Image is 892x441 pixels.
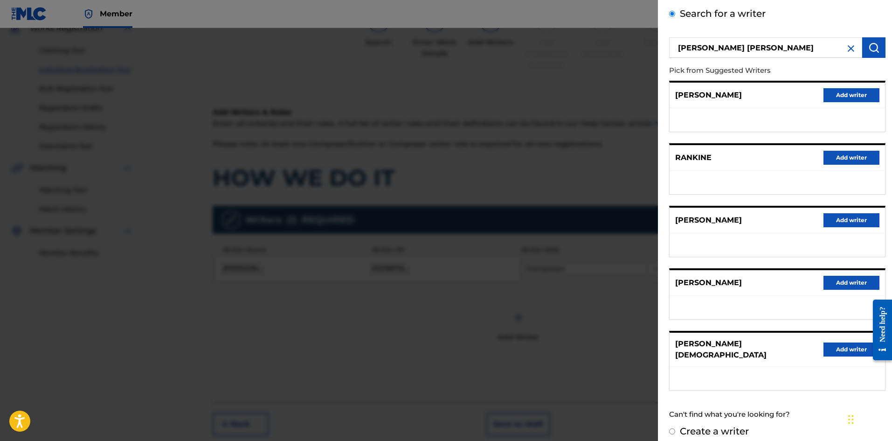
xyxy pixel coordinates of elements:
button: Add writer [823,276,879,290]
p: [PERSON_NAME] [675,90,742,101]
span: Member [100,8,132,19]
button: Add writer [823,343,879,357]
p: [PERSON_NAME] [675,215,742,226]
img: MLC Logo [11,7,47,21]
input: Search writer's name or IPI Number [669,37,862,58]
button: Add writer [823,88,879,102]
p: Pick from Suggested Writers [669,61,832,81]
label: Create a writer [680,426,749,437]
img: Search Works [868,42,879,53]
div: Drag [848,406,854,434]
button: Add writer [823,151,879,165]
div: Can't find what you're looking for? [669,405,885,425]
iframe: Resource Center [866,293,892,368]
img: Top Rightsholder [83,8,94,20]
p: [PERSON_NAME] [DEMOGRAPHIC_DATA] [675,338,823,361]
button: Add writer [823,213,879,227]
img: close [845,43,857,54]
p: RANKINE [675,152,712,163]
p: [PERSON_NAME] [675,277,742,288]
iframe: Chat Widget [845,396,892,441]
